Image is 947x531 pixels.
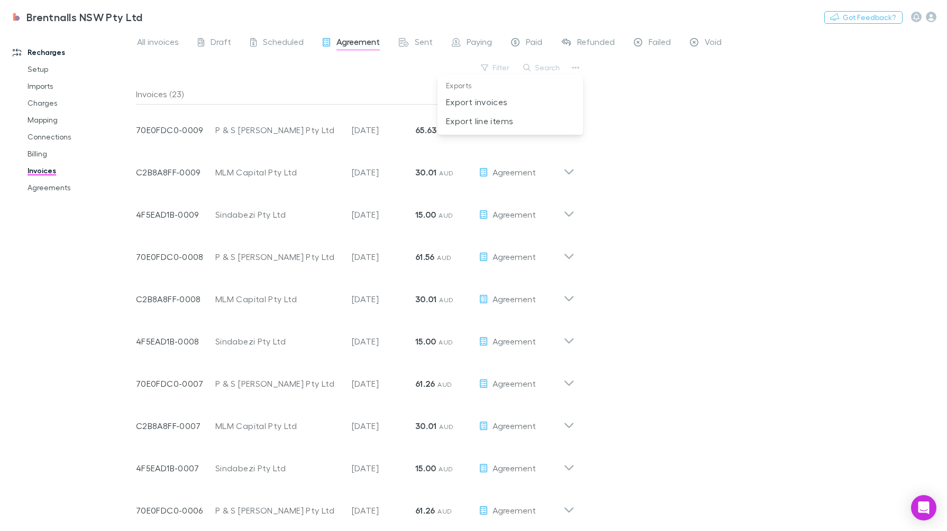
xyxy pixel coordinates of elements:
[446,115,575,127] p: Export line items
[911,495,936,520] div: Open Intercom Messenger
[438,79,583,92] p: Exports
[446,96,575,108] p: Export invoices
[438,92,583,111] li: Export invoices
[438,111,583,131] li: Export line items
